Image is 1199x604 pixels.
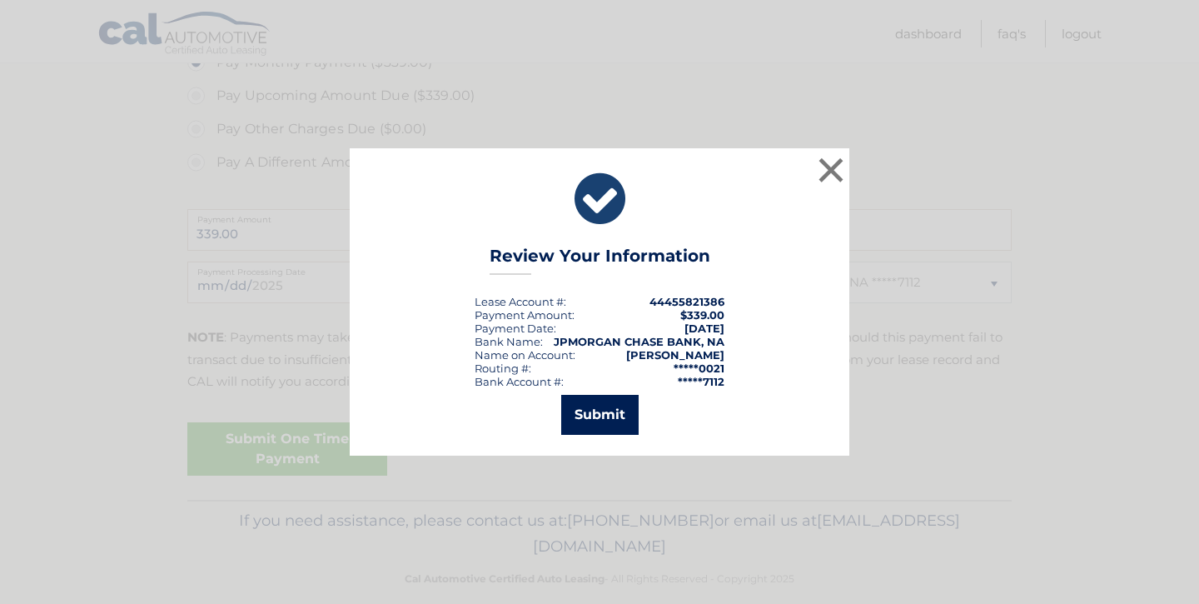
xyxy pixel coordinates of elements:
div: Bank Account #: [475,375,564,388]
span: Payment Date [475,322,554,335]
div: Name on Account: [475,348,575,362]
span: [DATE] [684,322,724,335]
h3: Review Your Information [490,246,710,275]
strong: JPMORGAN CHASE BANK, NA [554,335,724,348]
div: Bank Name: [475,335,543,348]
div: Payment Amount: [475,308,575,322]
div: : [475,322,556,335]
strong: [PERSON_NAME] [626,348,724,362]
span: $339.00 [680,308,724,322]
button: × [814,153,848,187]
strong: 44455821386 [649,295,724,308]
div: Lease Account #: [475,295,566,308]
button: Submit [561,395,639,435]
div: Routing #: [475,362,531,375]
